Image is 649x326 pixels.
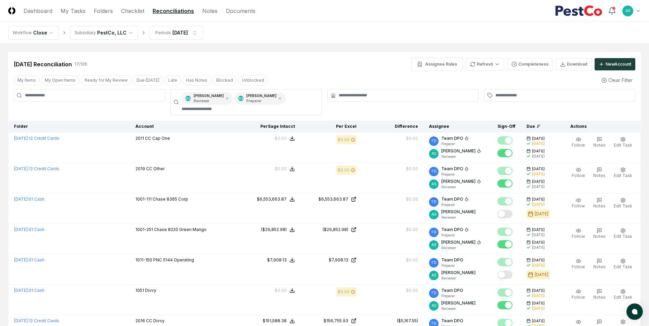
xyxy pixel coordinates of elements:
[261,227,287,233] div: ($29,852.98)
[135,227,153,232] span: 1001-251
[246,93,276,104] div: [PERSON_NAME]
[14,257,29,262] span: [DATE] :
[323,227,348,233] div: ($29,852.98)
[133,75,163,85] button: Due Today
[441,287,463,294] p: Team DPO
[135,196,152,202] span: 1001-111
[570,166,586,180] button: Follow
[441,215,476,220] p: Reviewer
[556,58,592,70] button: Download
[497,149,512,157] button: Mark complete
[441,196,463,202] p: Team DPO
[14,318,29,323] span: [DATE] :
[267,257,287,263] div: $7,908.13
[532,245,545,250] div: [DATE]
[14,196,44,202] a: [DATE]:01 Cash
[592,196,607,210] button: Notes
[497,258,512,266] button: Mark complete
[329,257,348,263] div: $7,908.13
[614,264,632,269] span: Edit Task
[431,151,436,156] span: AS
[572,234,585,239] span: Follow
[146,318,165,323] span: CC Divvy
[338,289,350,295] div: $0.00
[532,166,545,172] span: [DATE]
[186,96,191,101] span: AS
[441,306,476,311] p: Reviewer
[570,135,586,150] button: Follow
[61,7,86,15] a: My Tasks
[275,166,287,172] div: $0.00
[532,202,545,207] div: [DATE]
[257,196,295,202] button: $6,553,663.87
[614,295,632,300] span: Edit Task
[121,7,144,15] a: Checklist
[431,290,437,296] span: TD
[182,75,211,85] button: Has Notes
[532,149,545,154] span: [DATE]
[81,75,131,85] button: Ready for My Review
[14,227,29,232] span: [DATE] :
[532,227,545,232] span: [DATE]
[431,321,437,326] span: TD
[431,273,436,278] span: AS
[406,166,418,172] div: $0.00
[362,121,424,133] th: Difference
[527,123,554,130] div: Due
[424,121,492,133] th: Assignee
[532,263,545,268] div: [DATE]
[14,60,72,68] div: [DATE] Reconciliation
[441,154,481,159] p: Reviewer
[238,75,268,85] button: Unblocked
[570,227,586,241] button: Follow
[431,303,436,308] span: AS
[441,276,476,281] p: Reviewer
[135,166,145,171] span: 2019
[135,288,144,293] span: 1051
[14,257,44,262] a: [DATE]:01 Cash
[202,7,218,15] a: Notes
[572,142,585,148] span: Follow
[572,295,585,300] span: Follow
[497,167,512,175] button: Mark complete
[441,202,469,207] p: Preparer
[441,135,463,141] p: Team DPO
[194,93,224,104] div: [PERSON_NAME]
[406,135,418,141] div: $0.00
[592,287,607,302] button: Notes
[24,7,52,15] a: Dashboard
[441,270,476,276] p: [PERSON_NAME]
[338,167,350,173] div: $0.00
[622,5,634,17] button: AS
[555,5,602,16] img: PestCo logo
[612,135,634,150] button: Edit Task
[306,257,356,263] a: $7,908.13
[441,227,463,233] p: Team DPO
[153,7,194,15] a: Reconciliations
[532,293,545,298] div: [DATE]
[535,211,548,217] div: [DATE]
[565,123,635,130] div: Actions
[263,318,287,324] div: $151,588.38
[612,166,634,180] button: Edit Task
[172,29,188,36] div: [DATE]
[431,242,436,247] span: AS
[532,172,545,177] div: [DATE]
[606,61,631,67] div: New Account
[532,179,545,184] span: [DATE]
[570,257,586,271] button: Follow
[261,227,295,233] button: ($29,852.98)
[155,30,171,36] div: Periods
[338,137,350,143] div: $0.00
[497,136,512,145] button: Mark complete
[275,166,295,172] button: $0.00
[406,257,418,263] div: $0.00
[226,7,256,15] a: Documents
[441,185,481,190] p: Reviewer
[411,57,463,71] button: Assignee Rules
[431,260,437,265] span: TD
[275,287,287,294] div: $0.00
[497,210,512,218] button: Mark complete
[14,166,59,171] a: [DATE]:12 Credit Cards
[431,138,437,144] span: TD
